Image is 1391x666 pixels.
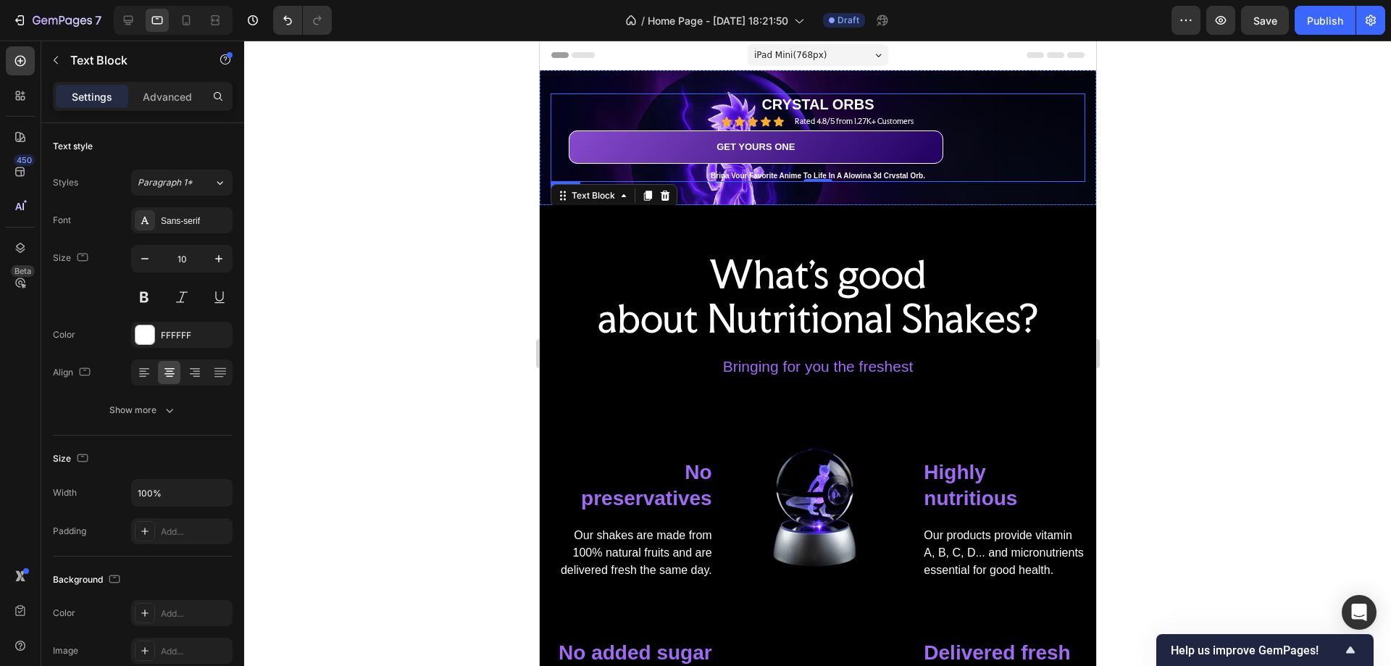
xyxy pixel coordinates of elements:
div: Color [53,607,75,620]
p: Settings [72,89,112,104]
input: Auto [132,480,232,506]
div: Font [53,214,71,227]
span: Save [1253,14,1277,27]
button: Show more [53,397,233,423]
span: Paragraph 1* [138,176,193,189]
p: Text Block [70,51,193,69]
div: Add... [161,607,229,620]
p: 7 [95,12,101,29]
div: Image [53,644,78,657]
div: Show more [109,403,177,417]
button: Paragraph 1* [131,170,233,196]
button: Save [1241,6,1289,35]
div: Sans-serif [161,215,229,228]
button: 7 [6,6,108,35]
span: Help us improve GemPages! [1171,644,1342,657]
div: Publish [1307,13,1343,28]
div: Add... [161,525,229,538]
div: FFFFFF [161,329,229,342]
div: 450 [14,154,35,166]
span: / [641,13,645,28]
div: Size [53,449,91,469]
div: Text style [53,140,93,153]
div: Add... [161,645,229,658]
div: Padding [53,525,86,538]
div: Undo/Redo [273,6,332,35]
div: Width [53,486,77,499]
button: Show survey - Help us improve GemPages! [1171,641,1359,659]
span: Draft [837,14,859,27]
div: Size [53,249,91,268]
p: Advanced [143,89,192,104]
span: Home Page - [DATE] 18:21:50 [648,13,788,28]
div: Align [53,363,93,383]
div: Styles [53,176,78,189]
div: Beta [11,265,35,277]
iframe: Design area [540,41,1096,666]
div: Open Intercom Messenger [1342,595,1377,630]
button: Publish [1295,6,1356,35]
div: Color [53,328,75,341]
div: Background [53,570,123,590]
